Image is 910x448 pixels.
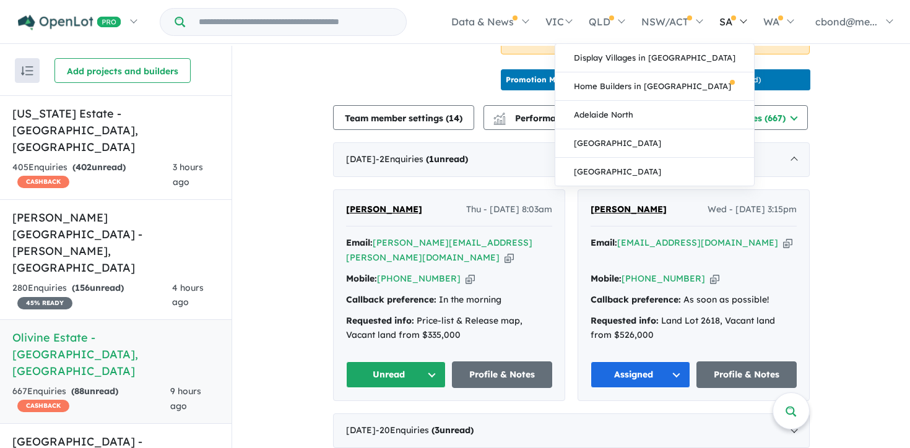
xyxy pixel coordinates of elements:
[12,160,173,190] div: 405 Enquir ies
[591,202,667,217] a: [PERSON_NAME]
[493,113,505,119] img: line-chart.svg
[72,282,124,293] strong: ( unread)
[75,282,90,293] span: 156
[346,273,377,284] strong: Mobile:
[333,105,474,130] button: Team member settings (14)
[483,105,576,130] button: Performance
[12,384,170,414] div: 667 Enquir ies
[696,361,797,388] a: Profile & Notes
[452,361,552,388] a: Profile & Notes
[346,293,552,308] div: In the morning
[12,281,172,311] div: 280 Enquir ies
[172,282,204,308] span: 4 hours ago
[555,158,754,186] a: [GEOGRAPHIC_DATA]
[555,72,754,101] a: Home Builders in [GEOGRAPHIC_DATA]
[591,315,659,326] strong: Requested info:
[346,314,552,343] div: Price-list & Release map, Vacant land from $335,000
[466,202,552,217] span: Thu - [DATE] 8:03am
[173,162,203,187] span: 3 hours ago
[506,75,576,84] b: Promotion Month:
[333,413,810,448] div: [DATE]
[17,176,69,188] span: CASHBACK
[555,44,754,72] a: Display Villages in [GEOGRAPHIC_DATA]
[591,314,797,343] div: Land Lot 2618, Vacant land from $526,000
[591,273,622,284] strong: Mobile:
[346,294,436,305] strong: Callback preference:
[426,153,468,165] strong: ( unread)
[71,386,118,397] strong: ( unread)
[376,424,474,436] span: - 20 Enquir ies
[708,202,797,217] span: Wed - [DATE] 3:15pm
[170,386,201,411] span: 9 hours ago
[493,116,506,124] img: bar-chart.svg
[346,202,422,217] a: [PERSON_NAME]
[12,105,219,155] h5: [US_STATE] Estate - [GEOGRAPHIC_DATA] , [GEOGRAPHIC_DATA]
[783,236,792,249] button: Copy
[74,386,84,397] span: 88
[617,237,778,248] a: [EMAIL_ADDRESS][DOMAIN_NAME]
[333,142,810,177] div: [DATE]
[54,58,191,83] button: Add projects and builders
[17,400,69,412] span: CASHBACK
[17,297,72,309] span: 45 % READY
[346,237,532,263] a: [PERSON_NAME][EMAIL_ADDRESS][PERSON_NAME][DOMAIN_NAME]
[506,74,761,85] p: [DATE] - [DATE] - ( 13 leads estimated)
[376,153,468,165] span: - 2 Enquir ies
[505,251,514,264] button: Copy
[377,273,461,284] a: [PHONE_NUMBER]
[591,294,681,305] strong: Callback preference:
[346,361,446,388] button: Unread
[431,424,474,436] strong: ( unread)
[555,129,754,158] a: [GEOGRAPHIC_DATA]
[710,272,719,285] button: Copy
[495,113,571,124] span: Performance
[21,66,33,75] img: sort.svg
[76,162,92,173] span: 402
[346,315,414,326] strong: Requested info:
[12,209,219,276] h5: [PERSON_NAME][GEOGRAPHIC_DATA] - [PERSON_NAME] , [GEOGRAPHIC_DATA]
[555,101,754,129] a: Adelaide North
[591,204,667,215] span: [PERSON_NAME]
[466,272,475,285] button: Copy
[346,237,373,248] strong: Email:
[18,15,121,30] img: Openlot PRO Logo White
[346,204,422,215] span: [PERSON_NAME]
[449,113,459,124] span: 14
[591,293,797,308] div: As soon as possible!
[591,361,691,388] button: Assigned
[591,237,617,248] strong: Email:
[72,162,126,173] strong: ( unread)
[435,424,440,436] span: 3
[12,329,219,379] h5: Olivine Estate - [GEOGRAPHIC_DATA] , [GEOGRAPHIC_DATA]
[188,9,404,35] input: Try estate name, suburb, builder or developer
[429,153,434,165] span: 1
[622,273,705,284] a: [PHONE_NUMBER]
[815,15,877,28] span: cbond@me...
